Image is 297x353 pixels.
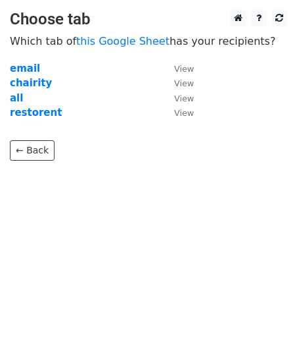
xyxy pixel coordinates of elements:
[174,64,194,74] small: View
[174,108,194,118] small: View
[10,92,23,104] a: all
[174,78,194,88] small: View
[10,63,40,74] a: email
[10,77,52,89] a: chairity
[161,77,194,89] a: View
[161,92,194,104] a: View
[10,140,55,161] a: ← Back
[76,35,170,47] a: this Google Sheet
[10,34,287,48] p: Which tab of has your recipients?
[10,10,287,29] h3: Choose tab
[10,107,62,119] a: restorent
[161,63,194,74] a: View
[161,107,194,119] a: View
[174,94,194,103] small: View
